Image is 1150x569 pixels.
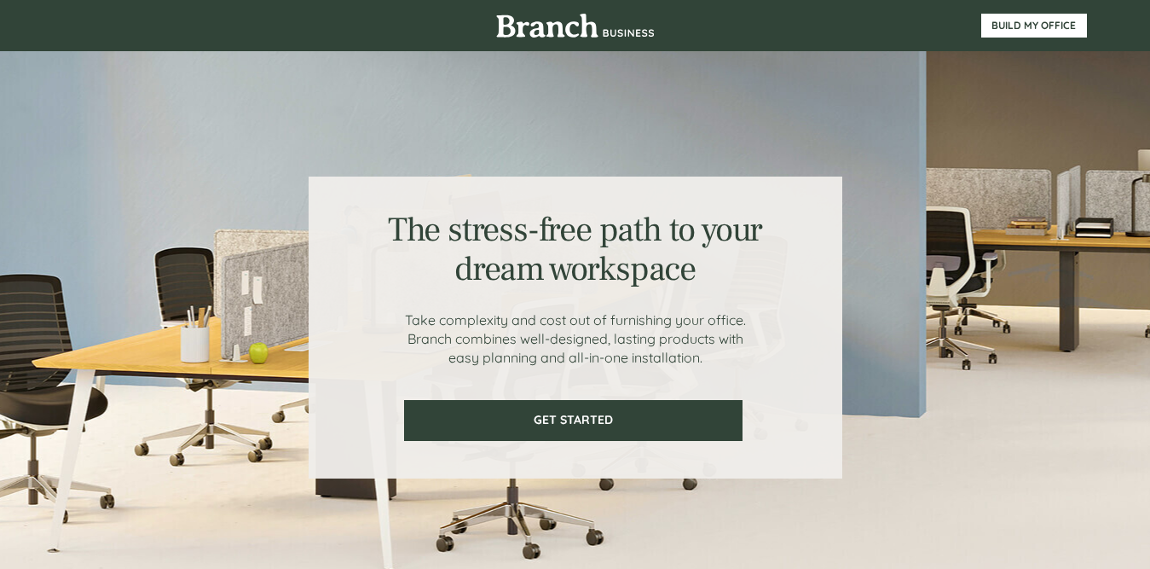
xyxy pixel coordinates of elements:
[404,400,743,441] a: GET STARTED
[406,413,741,427] span: GET STARTED
[388,208,762,291] span: The stress-free path to your dream workspace
[405,311,746,366] span: Take complexity and cost out of furnishing your office. Branch combines well-designed, lasting pr...
[981,20,1087,32] span: BUILD MY OFFICE
[981,14,1087,38] a: BUILD MY OFFICE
